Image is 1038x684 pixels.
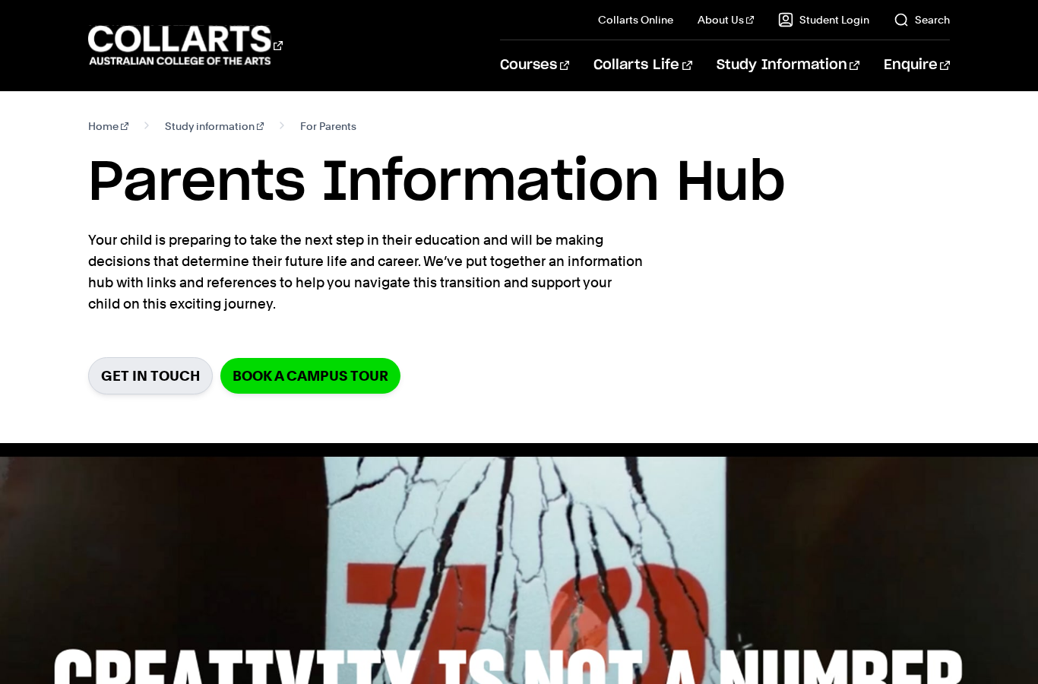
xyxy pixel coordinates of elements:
[220,358,400,394] a: Book a Campus Tour
[88,24,283,67] div: Go to homepage
[500,40,569,90] a: Courses
[165,116,264,137] a: Study information
[778,12,869,27] a: Student Login
[300,116,356,137] span: For Parents
[88,149,950,217] h1: Parents Information Hub
[884,40,950,90] a: Enquire
[717,40,859,90] a: Study Information
[88,116,128,137] a: Home
[88,230,643,315] p: Your child is preparing to take the next step in their education and will be making decisions tha...
[593,40,691,90] a: Collarts Life
[88,357,213,394] a: Get in Touch
[598,12,673,27] a: Collarts Online
[698,12,754,27] a: About Us
[894,12,950,27] a: Search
